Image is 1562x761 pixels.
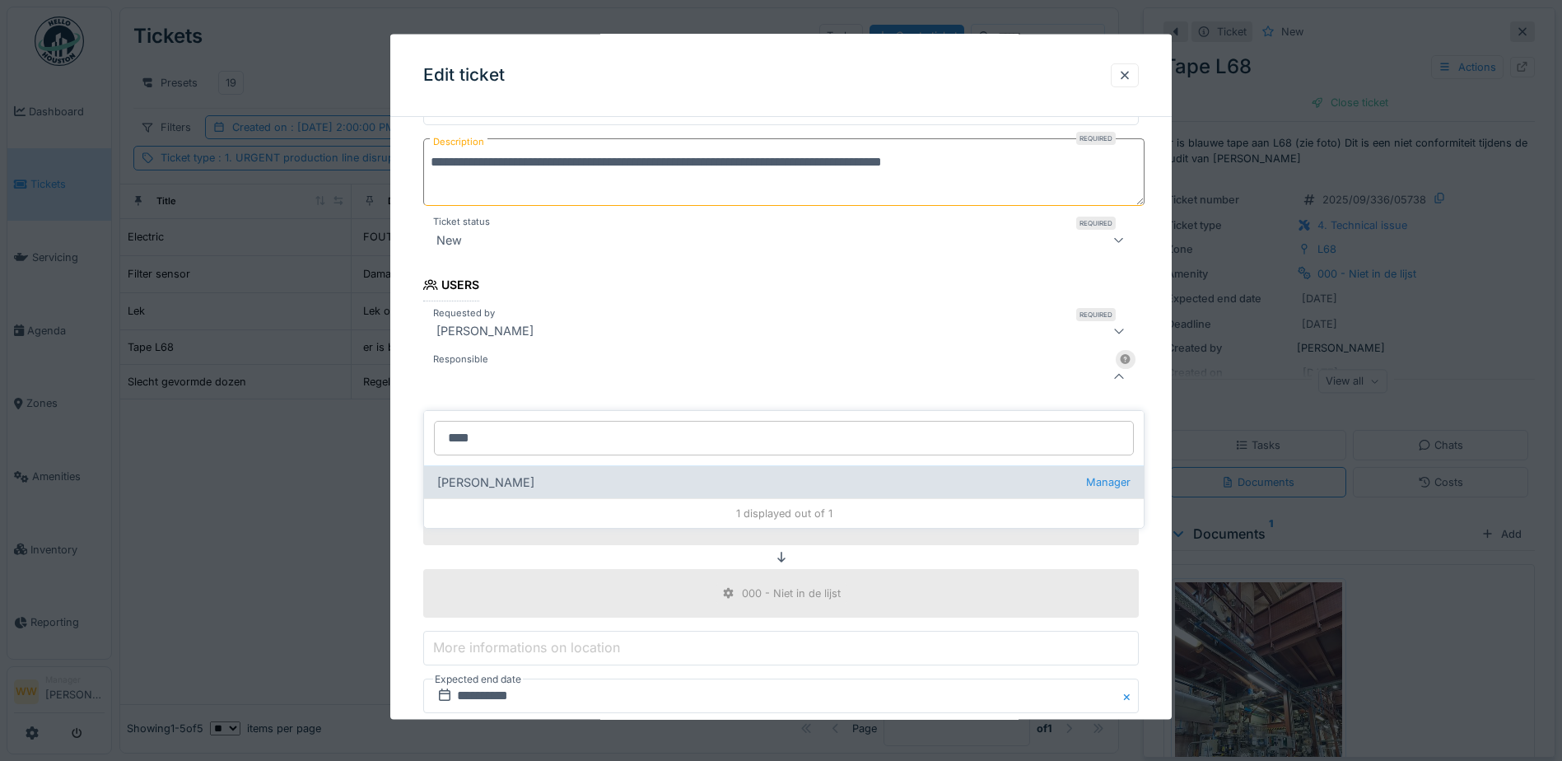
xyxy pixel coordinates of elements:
label: Ticket status [430,215,493,229]
label: Expected end date [433,670,523,689]
h3: Edit ticket [423,65,505,86]
div: 000 - Niet in de lijst [742,585,841,600]
label: Responsible [430,352,492,366]
div: Required [1076,217,1116,230]
label: Priority [430,718,468,732]
div: 1 displayed out of 1 [424,498,1144,528]
button: Close [1121,679,1139,713]
div: Required [1076,132,1116,145]
div: Users [423,273,479,301]
label: Description [430,132,487,152]
label: Requested by [430,306,498,320]
div: Location [423,409,501,437]
div: [PERSON_NAME] [424,465,1144,498]
span: Manager [1086,474,1131,490]
div: [PERSON_NAME] [430,320,540,340]
div: Required [1076,307,1116,320]
div: New [430,230,469,250]
label: More informations on location [430,637,623,657]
